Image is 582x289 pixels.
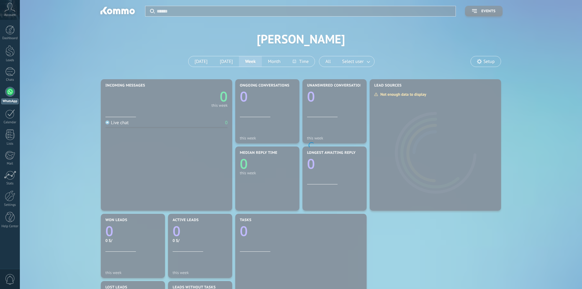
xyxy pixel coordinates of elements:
span: Account [4,13,16,17]
div: Mail [1,162,19,166]
div: Chats [1,78,19,82]
div: Settings [1,203,19,207]
div: Dashboard [1,36,19,40]
div: WhatsApp [1,98,19,104]
div: Stats [1,182,19,186]
div: Leads [1,58,19,62]
div: Calendar [1,120,19,124]
div: Help Center [1,224,19,228]
div: Lists [1,142,19,146]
